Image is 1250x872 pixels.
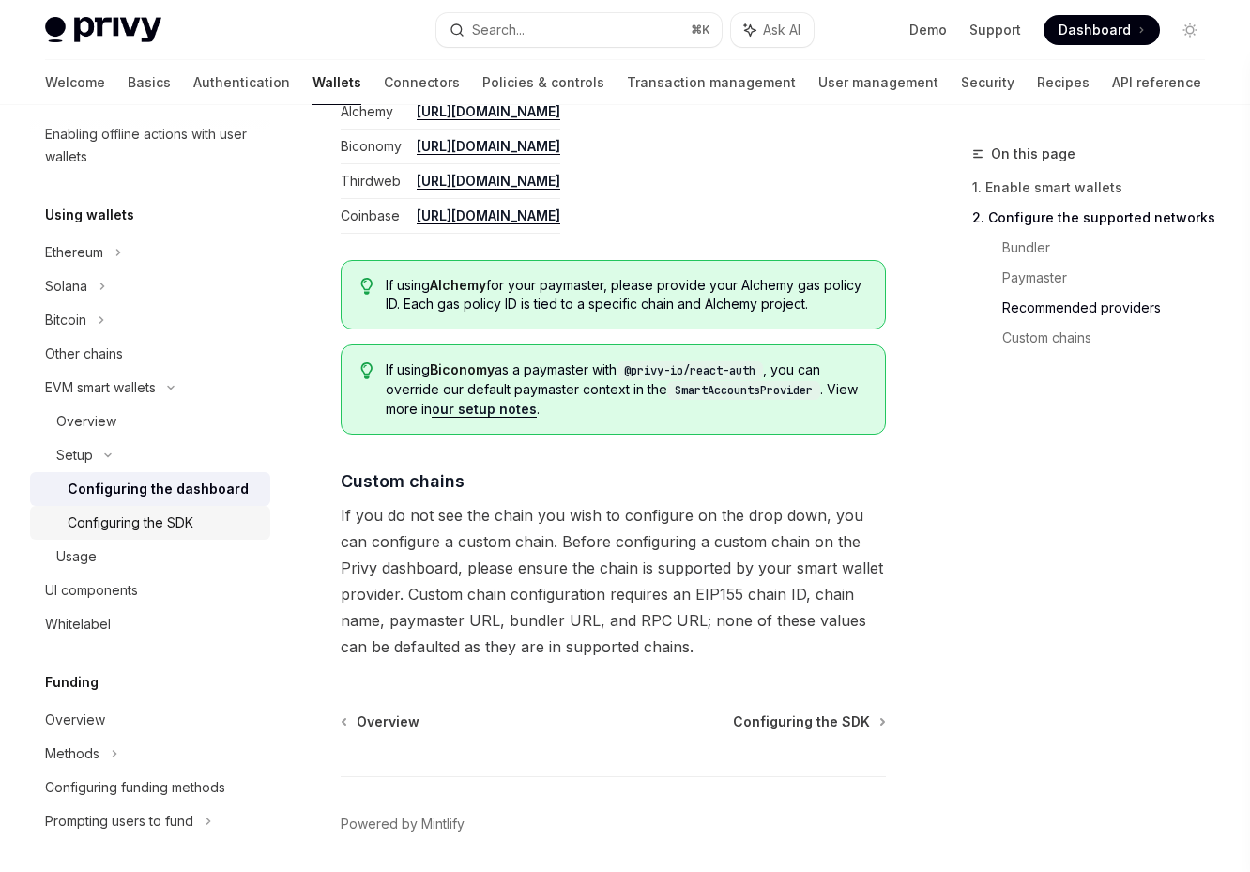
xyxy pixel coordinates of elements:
[341,468,465,494] span: Custom chains
[341,198,409,233] td: Coinbase
[360,278,373,295] svg: Tip
[45,613,111,635] div: Whitelabel
[972,203,1220,233] a: 2. Configure the supported networks
[30,472,270,506] a: Configuring the dashboard
[56,545,97,568] div: Usage
[1002,293,1220,323] a: Recommended providers
[617,361,763,380] code: @privy-io/react-auth
[341,815,465,834] a: Powered by Mintlify
[56,410,116,433] div: Overview
[430,361,495,377] strong: Biconomy
[909,21,947,39] a: Demo
[1002,263,1220,293] a: Paymaster
[360,362,373,379] svg: Tip
[45,579,138,602] div: UI components
[482,60,604,105] a: Policies & controls
[763,21,800,39] span: Ask AI
[193,60,290,105] a: Authentication
[56,444,93,467] div: Setup
[30,117,270,174] a: Enabling offline actions with user wallets
[45,709,105,731] div: Overview
[731,13,814,47] button: Ask AI
[30,337,270,371] a: Other chains
[627,60,796,105] a: Transaction management
[417,138,560,155] a: [URL][DOMAIN_NAME]
[417,173,560,190] a: [URL][DOMAIN_NAME]
[818,60,938,105] a: User management
[45,343,123,365] div: Other chains
[343,712,419,731] a: Overview
[357,712,419,731] span: Overview
[341,163,409,198] td: Thirdweb
[45,275,87,298] div: Solana
[1037,60,1090,105] a: Recipes
[45,309,86,331] div: Bitcoin
[45,742,99,765] div: Methods
[45,60,105,105] a: Welcome
[68,512,193,534] div: Configuring the SDK
[45,17,161,43] img: light logo
[30,703,270,737] a: Overview
[1059,21,1131,39] span: Dashboard
[417,207,560,224] a: [URL][DOMAIN_NAME]
[667,381,820,400] code: SmartAccountsProvider
[341,502,886,660] span: If you do not see the chain you wish to configure on the drop down, you can configure a custom ch...
[30,771,270,804] a: Configuring funding methods
[45,810,193,833] div: Prompting users to fund
[341,129,409,163] td: Biconomy
[961,60,1014,105] a: Security
[386,276,866,314] span: If using for your paymaster, please provide your Alchemy gas policy ID. Each gas policy ID is tie...
[430,277,486,293] strong: Alchemy
[30,540,270,574] a: Usage
[128,60,171,105] a: Basics
[733,712,884,731] a: Configuring the SDK
[45,241,103,264] div: Ethereum
[972,173,1220,203] a: 1. Enable smart wallets
[472,19,525,41] div: Search...
[1044,15,1160,45] a: Dashboard
[45,123,259,168] div: Enabling offline actions with user wallets
[1002,323,1220,353] a: Custom chains
[691,23,710,38] span: ⌘ K
[969,21,1021,39] a: Support
[30,506,270,540] a: Configuring the SDK
[30,607,270,641] a: Whitelabel
[417,103,560,120] a: [URL][DOMAIN_NAME]
[1175,15,1205,45] button: Toggle dark mode
[312,60,361,105] a: Wallets
[432,401,537,418] a: our setup notes
[991,143,1075,165] span: On this page
[68,478,249,500] div: Configuring the dashboard
[386,360,866,419] span: If using as a paymaster with , you can override our default paymaster context in the . View more ...
[341,94,409,129] td: Alchemy
[384,60,460,105] a: Connectors
[45,671,99,694] h5: Funding
[436,13,721,47] button: Search...⌘K
[30,574,270,607] a: UI components
[1002,233,1220,263] a: Bundler
[1112,60,1201,105] a: API reference
[45,204,134,226] h5: Using wallets
[30,405,270,438] a: Overview
[45,376,156,399] div: EVM smart wallets
[45,776,225,799] div: Configuring funding methods
[733,712,870,731] span: Configuring the SDK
